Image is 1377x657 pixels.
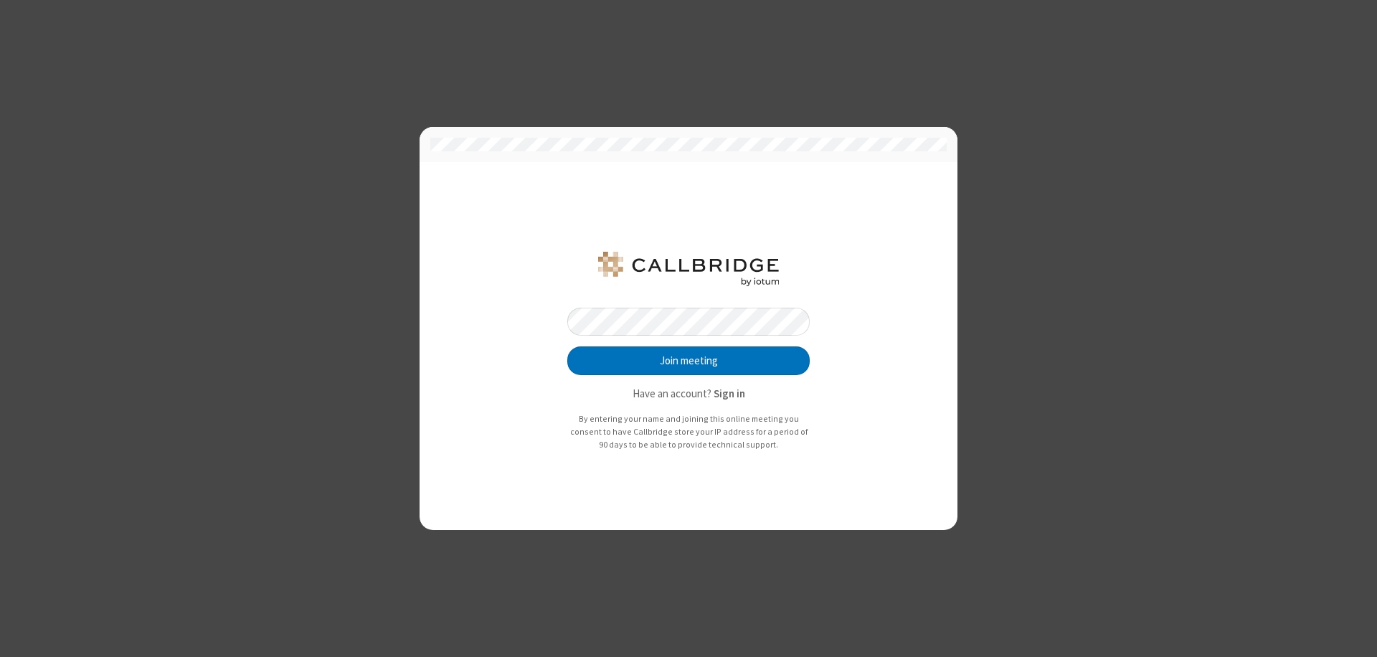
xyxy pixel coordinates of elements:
button: Sign in [714,386,745,402]
img: QA Selenium DO NOT DELETE OR CHANGE [595,252,782,286]
button: Join meeting [567,346,810,375]
p: Have an account? [567,386,810,402]
p: By entering your name and joining this online meeting you consent to have Callbridge store your I... [567,412,810,450]
strong: Sign in [714,387,745,400]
